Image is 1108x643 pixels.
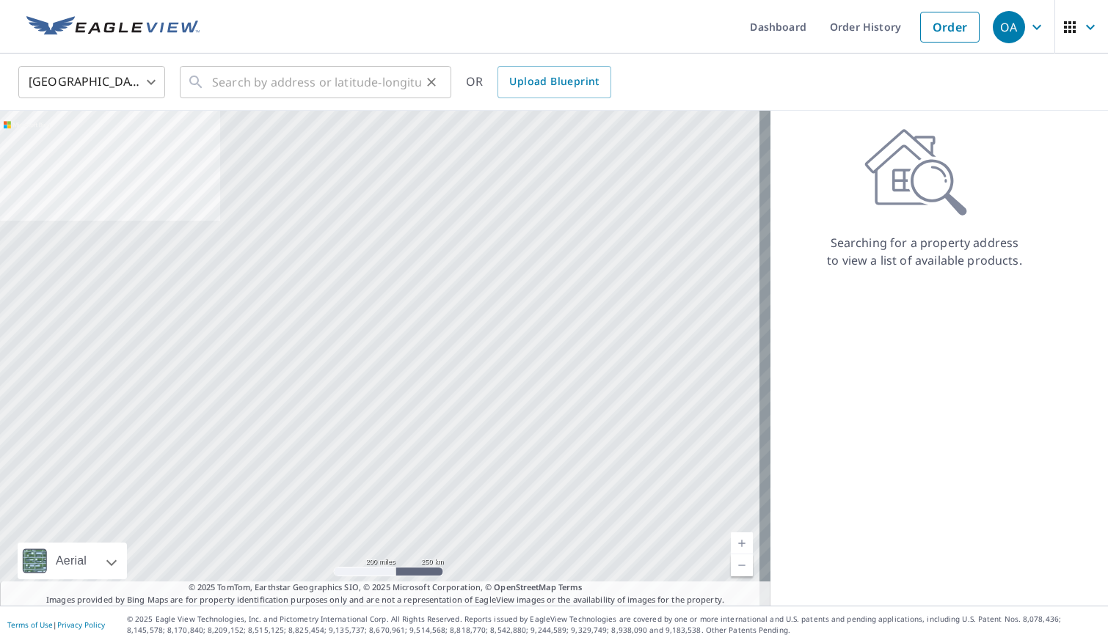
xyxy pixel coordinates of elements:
[51,543,91,579] div: Aerial
[993,11,1025,43] div: OA
[497,66,611,98] a: Upload Blueprint
[189,581,583,594] span: © 2025 TomTom, Earthstar Geographics SIO, © 2025 Microsoft Corporation, ©
[7,620,105,629] p: |
[826,234,1023,269] p: Searching for a property address to view a list of available products.
[731,554,753,576] a: Current Level 5, Zoom Out
[57,620,105,630] a: Privacy Policy
[920,12,980,43] a: Order
[558,581,583,592] a: Terms
[509,73,599,91] span: Upload Blueprint
[494,581,555,592] a: OpenStreetMap
[18,543,127,579] div: Aerial
[7,620,53,630] a: Terms of Use
[127,614,1101,636] p: © 2025 Eagle View Technologies, Inc. and Pictometry International Corp. All Rights Reserved. Repo...
[18,62,165,103] div: [GEOGRAPHIC_DATA]
[421,72,442,92] button: Clear
[212,62,421,103] input: Search by address or latitude-longitude
[26,16,200,38] img: EV Logo
[731,532,753,554] a: Current Level 5, Zoom In
[466,66,611,98] div: OR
